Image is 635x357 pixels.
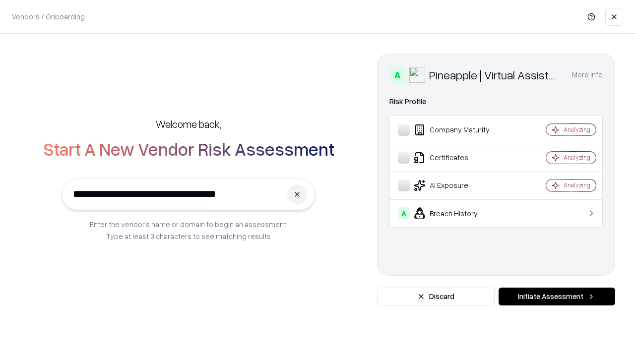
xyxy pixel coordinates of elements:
h2: Start A New Vendor Risk Assessment [43,139,334,159]
button: Discard [377,288,495,305]
p: Vendors / Onboarding [12,11,85,22]
div: Breach History [398,207,516,219]
button: More info [572,66,603,84]
div: Company Maturity [398,124,516,136]
div: Certificates [398,152,516,164]
img: Pineapple | Virtual Assistant Agency [409,67,425,83]
h5: Welcome back, [156,117,221,131]
p: Enter the vendor’s name or domain to begin an assessment. Type at least 3 characters to see match... [90,218,288,242]
div: Analyzing [564,181,590,189]
button: Initiate Assessment [499,288,615,305]
div: Risk Profile [389,96,603,108]
div: A [389,67,405,83]
div: Analyzing [564,153,590,162]
div: Analyzing [564,125,590,134]
div: AI Exposure [398,179,516,191]
div: Pineapple | Virtual Assistant Agency [429,67,560,83]
div: A [398,207,410,219]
